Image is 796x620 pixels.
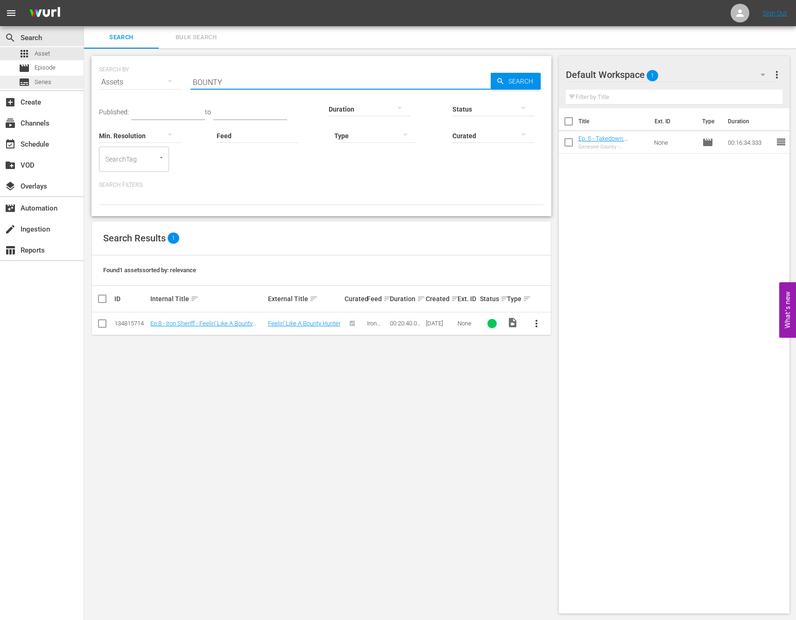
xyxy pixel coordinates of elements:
span: Overlays [5,181,16,192]
span: Search [505,73,541,90]
div: None [458,320,477,327]
div: Default Workspace [566,62,774,88]
div: Curated [345,295,364,303]
span: Iron Sheriff [367,320,384,334]
div: Type [507,293,522,304]
span: Series [19,77,30,88]
span: more_vert [531,318,542,329]
span: sort [417,295,425,303]
th: Title [578,108,649,134]
span: Ingestion [5,224,16,235]
div: Created [426,293,455,304]
span: reorder [775,136,787,148]
span: sort [190,295,199,303]
span: VOD [5,160,16,171]
span: Bulk Search [164,32,228,43]
button: Search [491,73,541,90]
div: 134815714 [114,320,148,327]
th: Type [697,108,722,134]
span: Search Results [103,232,166,244]
button: Open Feedback Widget [779,282,796,338]
span: to [205,108,211,116]
span: Published: [99,108,129,116]
span: 1 [168,232,179,244]
span: 1 [647,66,658,85]
th: Ext. ID [649,108,697,134]
td: 00:16:34.333 [724,131,775,154]
button: more_vert [525,312,548,335]
span: Search [90,32,153,43]
span: sort [451,295,459,303]
div: Duration [390,293,423,304]
div: Assets [99,69,181,95]
span: Asset [35,49,50,58]
a: Feelin’ Like A Bounty Hunter [268,320,340,327]
div: [DATE] [426,320,455,327]
span: Reports [5,245,16,256]
div: Genesee County - [PERSON_NAME] [578,144,647,150]
div: Status [480,293,504,304]
span: Episode [19,63,30,74]
span: Asset [19,48,30,59]
span: sort [310,295,318,303]
span: Video [507,317,518,328]
div: External Title [268,293,342,304]
span: Episode [35,63,56,72]
div: 00:20:40.085 [390,320,423,327]
div: Internal Title [150,293,265,304]
button: more_vert [771,63,782,86]
span: more_vert [771,69,782,80]
span: sort [523,295,531,303]
a: Ep. 5 - Takedown: Genesee County - [PERSON_NAME] [578,135,628,156]
span: Episode [702,137,713,148]
span: sort [383,295,392,303]
span: Series [35,77,51,87]
span: sort [500,295,509,303]
span: menu [6,7,17,19]
span: Automation [5,203,16,214]
span: Search [5,32,16,43]
span: Schedule [5,139,16,150]
p: Search Filters: [99,181,544,189]
span: Channels [5,118,16,129]
td: None [650,131,698,154]
span: Create [5,97,16,108]
button: Open [157,153,166,162]
span: Found 1 assets sorted by: relevance [103,267,196,274]
img: ans4CAIJ8jUAAAAAAAAAAAAAAAAAAAAAAAAgQb4GAAAAAAAAAAAAAAAAAAAAAAAAJMjXAAAAAAAAAAAAAAAAAAAAAAAAgAT5G... [22,2,67,24]
div: Feed [367,293,387,304]
th: Duration [722,108,778,134]
div: ID [114,295,148,303]
a: Ep.8 - Iron Sheriff - Feelin’ Like A Bounty Hunter [150,320,256,334]
a: Sign Out [763,9,787,17]
div: Ext. ID [458,295,477,303]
